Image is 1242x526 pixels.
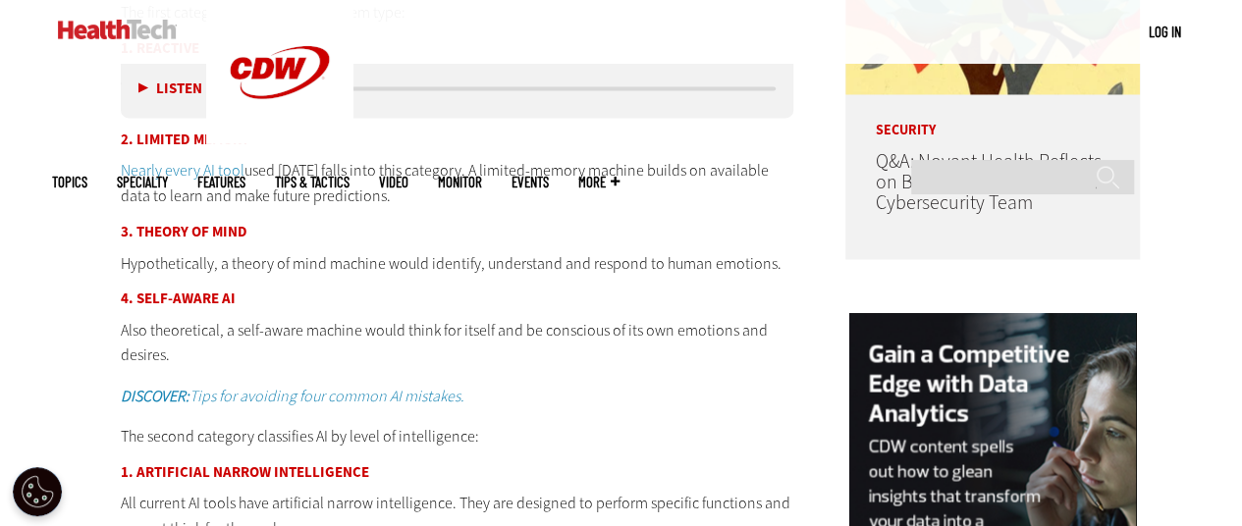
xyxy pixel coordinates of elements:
[121,317,794,367] p: Also theoretical, a self-aware machine would think for itself and be conscious of its own emotion...
[13,467,62,516] button: Open Preferences
[512,175,549,189] a: Events
[121,250,794,276] p: Hypothetically, a theory of mind machine would identify, understand and respond to human emotions.
[121,385,189,405] em: DISCOVER:
[206,130,353,150] a: CDW
[379,175,408,189] a: Video
[438,175,482,189] a: MonITor
[1149,22,1181,42] div: User menu
[121,464,794,479] h3: 1. Artificial Narrow Intelligence
[13,467,62,516] div: Cookie Settings
[121,224,794,238] h3: 3. Theory of Mind
[275,175,350,189] a: Tips & Tactics
[121,385,464,405] a: DISCOVER:Tips for avoiding four common AI mistakes.
[197,175,245,189] a: Features
[58,20,177,39] img: Home
[578,175,620,189] span: More
[52,175,87,189] span: Topics
[875,148,1101,216] a: Q&A: Novant Health Reflects on Building a Strong Cybersecurity Team
[121,290,794,305] h3: 4. Self-Aware AI
[121,423,794,448] p: The second category classifies AI by level of intelligence:
[1149,23,1181,40] a: Log in
[189,385,464,405] em: Tips for avoiding four common AI mistakes.
[117,175,168,189] span: Specialty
